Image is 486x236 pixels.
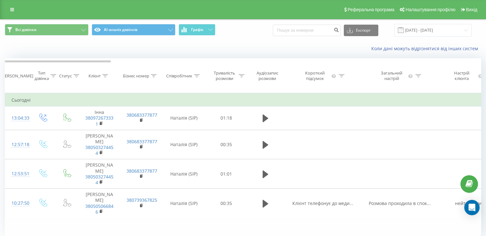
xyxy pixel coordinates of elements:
td: [PERSON_NAME] [79,189,120,218]
span: Розмова проходила в спок... [369,200,431,206]
td: Наталія (SIP) [162,159,206,189]
div: Тип дзвінка [35,70,49,81]
div: 12:57:18 [12,138,24,151]
a: 380503274454 [85,144,113,156]
input: Пошук за номером [273,25,341,36]
a: 380503274454 [85,174,113,185]
td: 00:35 [206,130,246,159]
td: 00:35 [206,189,246,218]
div: Статус [59,73,72,79]
td: Наталія (SIP) [162,106,206,130]
span: Клієнт телефонує до меди... [292,200,353,206]
span: Графік [191,28,204,32]
td: Наталія (SIP) [162,189,206,218]
a: 380972673331 [85,115,113,127]
td: Інна [79,106,120,130]
a: 380739367825 [127,197,157,203]
div: 10:27:50 [12,197,24,209]
div: Аудіозапис розмови [252,70,283,81]
div: 13:04:33 [12,112,24,124]
button: Всі дзвінки [5,24,89,35]
a: Коли дані можуть відрізнятися вiд інших систем [371,45,481,51]
a: 380683377877 [127,138,157,145]
div: Бізнес номер [123,73,149,79]
td: [PERSON_NAME] [79,130,120,159]
td: 01:01 [206,159,246,189]
div: Загальний настрій [376,70,407,81]
button: AI-аналіз дзвінків [92,24,175,35]
div: Співробітник [166,73,192,79]
span: Реферальна програма [348,7,395,12]
td: Наталія (SIP) [162,130,206,159]
div: Клієнт [89,73,101,79]
a: 380683377877 [127,112,157,118]
div: [PERSON_NAME] [1,73,33,79]
span: Налаштування профілю [405,7,455,12]
button: Графік [179,24,215,35]
div: Тривалість розмови [212,70,237,81]
a: 380505066846 [85,203,113,215]
div: 12:53:51 [12,168,24,180]
div: Короткий підсумок [300,70,330,81]
a: 380683377877 [127,168,157,174]
span: Всі дзвінки [15,27,36,32]
div: Настрій клієнта [447,70,476,81]
button: Експорт [344,25,378,36]
td: 01:18 [206,106,246,130]
td: [PERSON_NAME] [79,159,120,189]
div: Open Intercom Messenger [464,200,480,215]
span: Вихід [466,7,477,12]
